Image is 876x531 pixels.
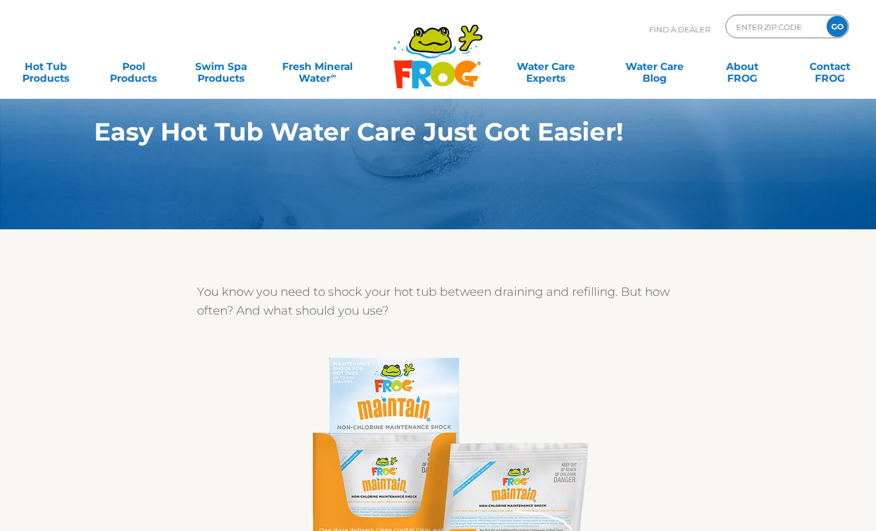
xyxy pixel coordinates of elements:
[12,55,80,78] a: Hot TubProducts
[99,55,168,78] a: PoolProducts
[275,55,360,78] a: Fresh MineralWater∞
[827,16,848,37] input: GO
[735,18,814,35] input: Zip Code Form
[187,55,255,78] a: Swim SpaProducts
[490,55,601,78] a: Water CareExperts
[330,71,336,80] sup: ∞
[94,118,727,146] h1: Easy Hot Tub Water Care Just Got Easier!
[708,55,777,78] a: AboutFROG
[197,282,679,320] p: You know you need to shock your hot tub between draining and refilling. But how often? And what s...
[796,55,864,78] a: ContactFROG
[649,15,710,44] p: Find A Dealer
[621,55,689,78] a: Water CareBlog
